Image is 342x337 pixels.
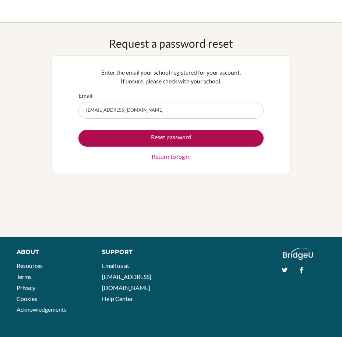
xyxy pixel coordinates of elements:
[102,248,164,257] div: Support
[17,295,37,302] a: Cookies
[78,130,264,147] button: Reset password
[152,152,191,161] a: Return to log in
[102,262,151,291] a: Email us at [EMAIL_ADDRESS][DOMAIN_NAME]
[17,273,32,280] a: Terms
[17,306,67,313] a: Acknowledgements
[78,68,264,86] p: Enter the email your school registered for your account. If unsure, please check with your school.
[283,248,313,260] img: logo_white@2x-f4f0deed5e89b7ecb1c2cc34c3e3d731f90f0f143d5ea2071677605dd97b5244.png
[109,37,233,50] h1: Request a password reset
[17,248,85,257] div: About
[17,262,43,269] a: Resources
[78,91,92,100] label: Email
[17,284,35,291] a: Privacy
[102,295,133,302] a: Help Center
